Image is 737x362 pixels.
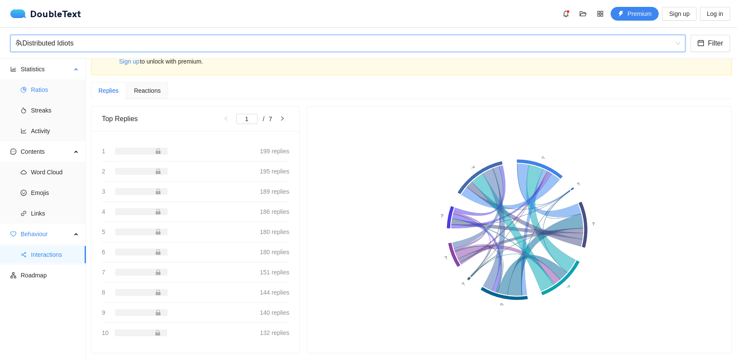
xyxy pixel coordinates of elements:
[21,169,27,175] span: cloud
[155,310,161,316] span: lock
[155,330,161,336] span: lock
[707,9,723,18] span: Log in
[102,106,219,131] div: Top Replies
[219,114,233,124] li: Previous Page
[155,229,161,235] span: lock
[21,210,27,216] span: link
[21,190,27,196] span: smile
[31,122,79,140] span: Activity
[559,7,573,21] button: bell
[260,146,290,156] span: 199 replies
[280,116,285,121] span: right
[223,116,229,121] span: left
[155,189,161,195] span: lock
[260,227,290,237] span: 180 replies
[155,269,161,275] span: lock
[155,148,161,154] span: lock
[697,40,704,48] span: calendar
[21,87,27,93] span: pie-chart
[10,66,16,72] span: bar-chart
[700,7,730,21] button: Log in
[119,57,139,66] span: Sign up
[155,289,161,295] span: lock
[31,102,79,119] span: Streaks
[260,328,290,338] span: 132 replies
[627,9,651,18] span: Premium
[31,205,79,222] span: Links
[134,86,161,95] div: Reactions
[102,167,105,176] span: 2
[219,114,233,124] button: left
[691,35,730,52] button: calendarFilter
[10,272,16,278] span: apartment
[10,9,81,18] a: logoDoubleText
[102,308,105,317] span: 9
[275,114,289,124] button: right
[155,249,161,255] span: lock
[15,35,673,52] div: Distributed Idiots
[21,143,71,160] span: Contents
[611,7,659,21] button: thunderboltPremium
[618,11,624,18] span: thunderbolt
[263,116,265,122] span: /
[21,128,27,134] span: line-chart
[102,247,105,257] span: 6
[102,268,105,277] span: 7
[594,10,607,17] span: appstore
[21,267,79,284] span: Roadmap
[10,9,81,18] div: DoubleText
[260,207,290,216] span: 186 replies
[577,10,590,17] span: folder-open
[10,9,30,18] img: logo
[21,107,27,113] span: fire
[10,231,16,237] span: heart
[102,187,105,196] span: 3
[102,227,105,237] span: 5
[31,164,79,181] span: Word Cloud
[260,167,290,176] span: 195 replies
[593,7,607,21] button: appstore
[155,168,161,174] span: lock
[155,209,161,215] span: lock
[260,187,290,196] span: 189 replies
[31,184,79,201] span: Emojis
[236,114,272,124] li: 1/7
[102,207,105,216] span: 4
[260,308,290,317] span: 140 replies
[275,114,289,124] li: Next Page
[21,252,27,258] span: share-alt
[15,40,22,46] span: team
[669,9,689,18] span: Sign up
[662,7,696,21] button: Sign up
[119,55,725,68] div: to unlock with premium.
[102,288,105,297] span: 8
[102,328,109,338] span: 10
[260,247,290,257] span: 180 replies
[10,149,16,155] span: message
[15,35,680,52] span: Distributed Idiots
[21,61,71,78] span: Statistics
[31,81,79,98] span: Ratios
[576,7,590,21] button: folder-open
[260,268,290,277] span: 151 replies
[560,10,572,17] span: bell
[708,38,723,49] span: Filter
[98,86,119,95] div: Replies
[119,55,140,68] button: Sign up
[21,225,71,243] span: Behaviour
[260,288,290,297] span: 144 replies
[31,246,79,263] span: Interactions
[102,146,105,156] span: 1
